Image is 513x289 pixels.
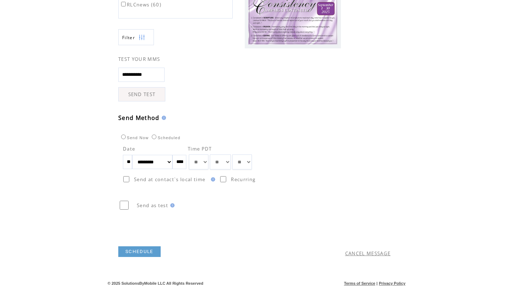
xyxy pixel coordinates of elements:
[345,250,391,257] a: CANCEL MESSAGE
[119,136,149,140] label: Send Now
[209,177,215,182] img: help.gif
[118,87,165,101] a: SEND TEST
[134,176,205,183] span: Send at contact`s local time
[150,136,180,140] label: Scheduled
[377,281,378,285] span: |
[188,146,212,152] span: Time PDT
[379,281,405,285] a: Privacy Policy
[118,29,154,45] a: Filter
[231,176,255,183] span: Recurring
[139,30,145,46] img: filters.png
[160,116,166,120] img: help.gif
[122,35,135,41] span: Show filters
[123,146,135,152] span: Date
[137,202,168,209] span: Send as test
[118,246,161,257] a: SCHEDULE
[121,135,126,139] input: Send Now
[108,281,203,285] span: © 2025 SolutionsByMobile LLC All Rights Reserved
[152,135,156,139] input: Scheduled
[118,114,160,122] span: Send Method
[168,203,175,207] img: help.gif
[344,281,375,285] a: Terms of Service
[120,1,161,8] label: RLCnews (60)
[121,2,126,6] input: RLCnews (60)
[118,56,160,62] span: TEST YOUR MMS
